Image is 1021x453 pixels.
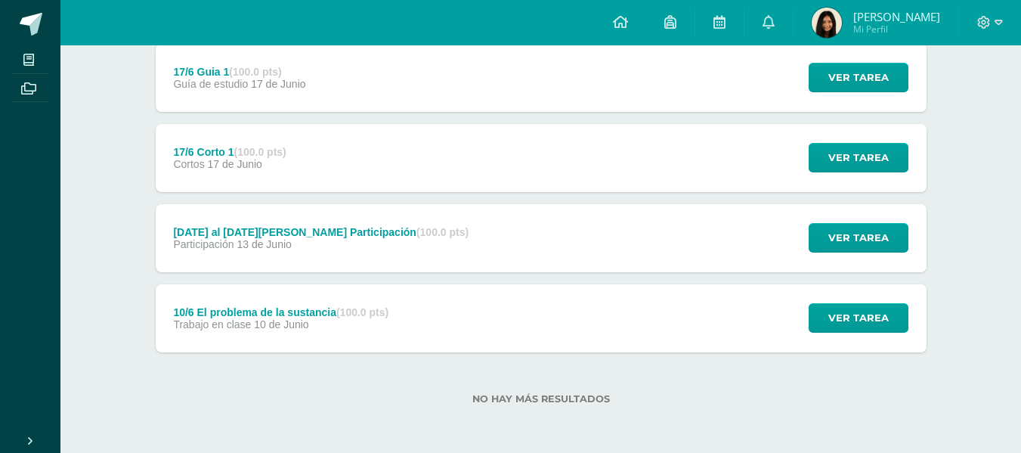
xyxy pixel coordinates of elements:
span: Trabajo en clase [173,318,251,330]
strong: (100.0 pts) [229,66,281,78]
div: 10/6 El problema de la sustancia [173,306,388,318]
button: Ver tarea [809,223,908,253]
label: No hay más resultados [156,393,927,405]
strong: (100.0 pts) [416,226,469,238]
span: Ver tarea [828,64,889,92]
span: 17 de Junio [208,158,262,170]
span: Cortos [173,158,204,170]
span: Participación [173,238,234,250]
span: Mi Perfil [853,23,940,36]
span: Ver tarea [828,304,889,332]
strong: (100.0 pts) [336,306,388,318]
button: Ver tarea [809,303,908,333]
span: Ver tarea [828,144,889,172]
span: 17 de Junio [251,78,305,90]
div: 17/6 Corto 1 [173,146,286,158]
span: [PERSON_NAME] [853,9,940,24]
span: 10 de Junio [254,318,308,330]
strong: (100.0 pts) [234,146,286,158]
span: Guía de estudio [173,78,248,90]
span: 13 de Junio [237,238,291,250]
span: Ver tarea [828,224,889,252]
button: Ver tarea [809,143,908,172]
div: [DATE] al [DATE][PERSON_NAME] Participación [173,226,469,238]
img: b3a8aefbe2e94f7df0e575cc79ce3014.png [812,8,842,38]
button: Ver tarea [809,63,908,92]
div: 17/6 Guia 1 [173,66,305,78]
